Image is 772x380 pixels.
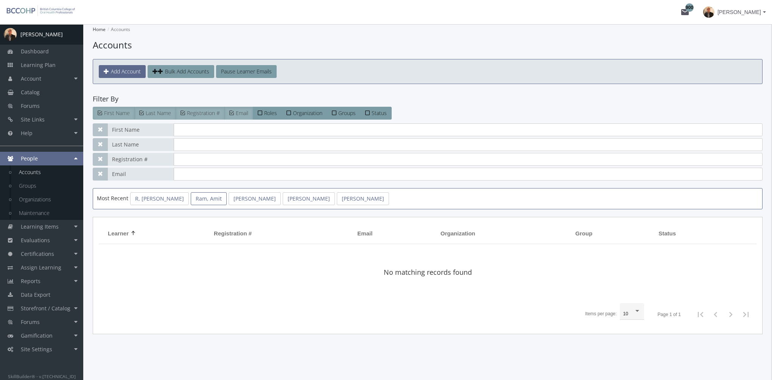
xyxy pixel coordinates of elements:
button: First Page [693,307,708,322]
span: Forums [21,102,40,109]
div: Organization [440,229,482,237]
span: Status [658,229,676,237]
a: [PERSON_NAME] [229,192,281,205]
a: Maintenance [11,206,83,220]
span: Data Export [21,291,50,298]
span: Account [21,75,41,82]
a: R, [PERSON_NAME] [130,192,189,205]
a: Organizations [11,193,83,206]
div: Items per page: [585,311,616,317]
a: Bulk Add Accounts [148,65,214,78]
span: Email [236,109,248,117]
div: Learner [108,229,135,237]
span: Gamification [21,332,53,339]
span: First Name [104,109,130,117]
span: Bulk Add Accounts [165,68,209,75]
span: Group [575,229,592,237]
img: profilePicture.png [4,28,17,41]
span: Dashboard [21,48,49,55]
span: First Name [107,123,174,136]
div: Page 1 of 1 [658,311,681,318]
mat-select: Items per page: [623,311,641,317]
a: Home [93,26,106,33]
span: Help [21,129,33,137]
li: Accounts [106,24,130,35]
span: Registration # [107,153,174,166]
span: Organization [293,109,322,117]
span: Learning Items [21,223,59,230]
div: [PERSON_NAME] [20,31,63,38]
span: Registration # [214,229,252,237]
button: Next page [723,307,738,322]
a: Accounts [11,165,83,179]
a: [PERSON_NAME] [283,192,335,205]
h1: Accounts [93,39,763,51]
h4: Filter By [93,95,763,103]
span: Last Name [146,109,171,117]
span: Roles [264,109,277,117]
div: Registration # [214,229,258,237]
span: Site Links [21,116,45,123]
span: Certifications [21,250,54,257]
a: Ram, Amit [191,192,227,205]
span: Email [357,229,372,237]
span: People [21,155,38,162]
span: Forums [21,318,40,325]
span: Learner [108,229,129,237]
span: Most Recent [97,195,128,202]
span: Groups [338,109,356,117]
span: Add Account [111,68,141,75]
a: Groups [11,179,83,193]
span: Email [107,168,174,181]
span: Status [372,109,387,117]
small: SkillBuilder® - v.[TECHNICAL_ID] [8,373,76,379]
mat-icon: mail [680,8,690,17]
span: Catalog [21,89,40,96]
span: [PERSON_NAME] [718,5,761,19]
button: Previous page [708,307,723,322]
div: Status [658,229,683,237]
span: Assign Learning [21,264,61,271]
span: Organization [440,229,475,237]
span: Evaluations [21,237,50,244]
span: Storefront / Catalog [21,305,70,312]
span: Learning Plan [21,61,56,69]
h2: No matching records found [384,269,472,276]
span: 10 [623,311,628,316]
span: Site Settings [21,346,52,353]
div: Email [357,229,379,237]
span: Registration # [187,109,220,117]
button: Last page [738,307,753,322]
span: Pause Learner Emails [221,68,272,75]
button: Pause Learner Emails [216,65,277,78]
span: Reports [21,277,40,285]
a: [PERSON_NAME] [337,192,389,205]
span: Last Name [107,138,174,151]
